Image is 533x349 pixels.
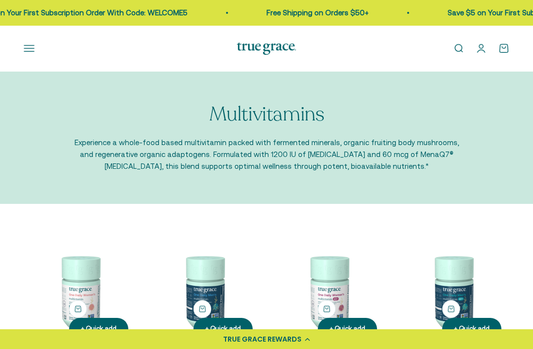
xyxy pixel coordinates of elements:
img: We select ingredients that play a concrete role in true health, and we include them at effective ... [24,235,136,348]
div: + Quick add [205,324,241,334]
button: + Quick add [318,300,336,318]
button: + Quick add [193,318,253,340]
img: One Daily Men's Multivitamin [148,235,261,348]
a: Free Shipping on Orders $50+ [261,8,363,17]
p: Experience a whole-food based multivitamin packed with fermented minerals, organic fruiting body ... [74,137,459,172]
button: + Quick add [69,318,128,340]
button: + Quick add [193,300,211,318]
div: TRUE GRACE REWARDS [223,334,302,345]
img: One Daily Men's 40+ Multivitamin [397,235,509,348]
button: + Quick add [69,300,87,318]
div: + Quick add [454,324,490,334]
img: Daily Multivitamin for Immune Support, Energy, Daily Balance, and Healthy Bone Support* Vitamin A... [272,235,385,348]
p: Multivitamins [209,103,324,125]
button: + Quick add [442,300,460,318]
div: + Quick add [81,324,116,334]
button: + Quick add [318,318,377,340]
button: + Quick add [442,318,501,340]
div: + Quick add [330,324,365,334]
